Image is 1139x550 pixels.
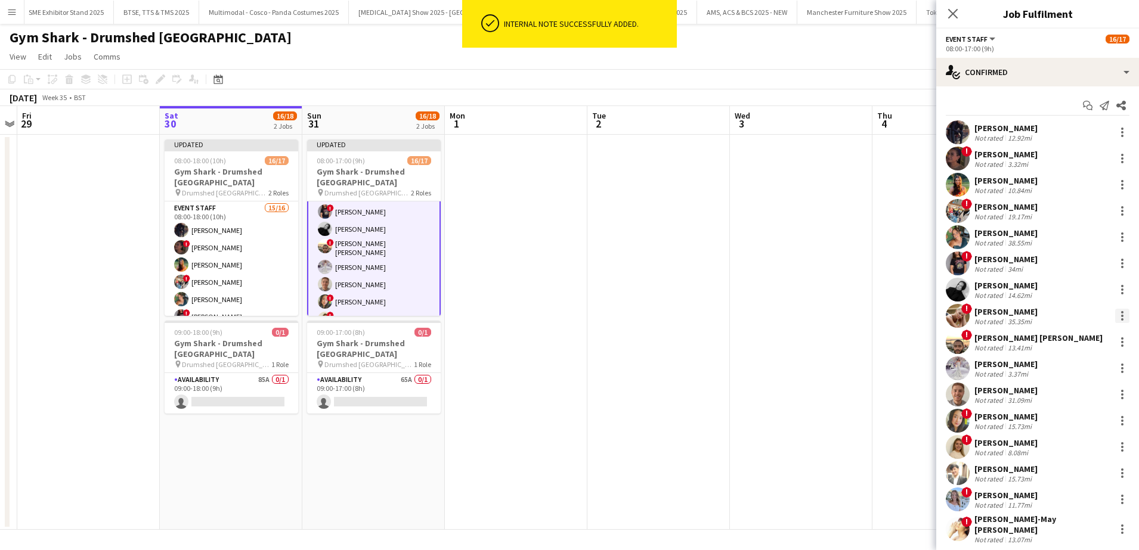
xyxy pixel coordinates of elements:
div: 08:00-17:00 (9h) [946,44,1129,53]
app-job-card: Updated08:00-17:00 (9h)16/17Gym Shark - Drumshed [GEOGRAPHIC_DATA] Drumshed [GEOGRAPHIC_DATA]2 Ro... [307,139,441,316]
h3: Gym Shark - Drumshed [GEOGRAPHIC_DATA] [307,338,441,359]
span: 2 Roles [411,188,431,197]
app-card-role: Availability65A0/109:00-17:00 (8h) [307,373,441,414]
div: Not rated [974,343,1005,352]
app-job-card: Updated08:00-18:00 (10h)16/17Gym Shark - Drumshed [GEOGRAPHIC_DATA] Drumshed [GEOGRAPHIC_DATA]2 R... [165,139,298,316]
span: Fri [22,110,32,121]
div: [PERSON_NAME] [974,175,1038,186]
div: [PERSON_NAME] [974,411,1038,422]
div: Not rated [974,291,1005,300]
div: 8.08mi [1005,448,1030,457]
div: Not rated [974,186,1005,195]
h3: Gym Shark - Drumshed [GEOGRAPHIC_DATA] [165,338,298,359]
span: Drumshed [GEOGRAPHIC_DATA] [182,188,268,197]
span: 16/18 [273,111,297,120]
span: 29 [20,117,32,130]
div: Not rated [974,160,1005,169]
div: [PERSON_NAME] [974,464,1038,474]
span: 1 Role [414,360,431,369]
h1: Gym Shark - Drumshed [GEOGRAPHIC_DATA] [10,29,292,46]
div: 38.55mi [1005,238,1034,247]
div: 11.77mi [1005,501,1034,509]
div: 19.17mi [1005,212,1034,221]
div: [PERSON_NAME] [974,149,1038,160]
span: Wed [735,110,750,121]
div: Not rated [974,396,1005,405]
span: 16/17 [1106,35,1129,43]
span: ! [961,434,972,445]
button: Manchester Furniture Show 2025 [797,1,917,24]
div: 13.07mi [1005,535,1034,544]
span: ! [183,275,190,282]
button: BTSE, TTS & TMS 2025 [114,1,199,24]
span: Sun [307,110,321,121]
span: ! [327,204,334,212]
div: 13.41mi [1005,343,1034,352]
div: Not rated [974,212,1005,221]
span: 30 [163,117,178,130]
span: 4 [875,117,892,130]
button: [MEDICAL_DATA] Show 2025 - [GEOGRAPHIC_DATA] [349,1,525,24]
div: Not rated [974,422,1005,431]
button: SME Exhibitor Stand 2025 [19,1,114,24]
h3: Job Fulfilment [936,6,1139,21]
span: Tue [592,110,606,121]
div: 12.92mi [1005,133,1034,142]
span: ! [961,487,972,498]
span: ! [961,517,972,527]
span: 3 [733,117,750,130]
div: [PERSON_NAME] [974,228,1038,238]
div: 15.73mi [1005,474,1034,483]
div: 15.73mi [1005,422,1034,431]
div: Updated [165,139,298,149]
span: ! [961,146,972,157]
span: 2 Roles [268,188,289,197]
app-card-role: Availability85A0/109:00-18:00 (9h) [165,373,298,414]
span: Week 35 [39,93,69,102]
span: Drumshed [GEOGRAPHIC_DATA] [182,360,271,369]
button: Tokenize/Dev Expo [917,1,993,24]
span: ! [327,312,334,319]
span: Event Staff [946,35,988,43]
span: Drumshed [GEOGRAPHIC_DATA] [324,360,414,369]
span: ! [327,239,334,246]
div: [PERSON_NAME] [PERSON_NAME] [974,333,1103,343]
div: Not rated [974,238,1005,247]
button: Event Staff [946,35,997,43]
div: BST [74,93,86,102]
span: 31 [305,117,321,130]
div: Not rated [974,501,1005,509]
h3: Gym Shark - Drumshed [GEOGRAPHIC_DATA] [165,166,298,188]
div: [PERSON_NAME]-May [PERSON_NAME] [974,514,1110,535]
span: ! [961,198,972,209]
a: Jobs [59,49,86,64]
a: Comms [89,49,125,64]
h3: Gym Shark - Drumshed [GEOGRAPHIC_DATA] [307,166,441,188]
span: Comms [94,51,120,62]
span: View [10,51,26,62]
div: [PERSON_NAME] [974,490,1038,501]
div: 34mi [1005,265,1025,274]
div: 2 Jobs [274,122,296,130]
app-job-card: 09:00-18:00 (9h)0/1Gym Shark - Drumshed [GEOGRAPHIC_DATA] Drumshed [GEOGRAPHIC_DATA]1 RoleAvailab... [165,321,298,414]
div: [PERSON_NAME] [974,201,1038,212]
div: [DATE] [10,92,37,104]
div: [PERSON_NAME] [974,359,1038,369]
span: ! [327,294,334,302]
span: ! [961,408,972,419]
span: Mon [450,110,465,121]
app-job-card: 09:00-17:00 (8h)0/1Gym Shark - Drumshed [GEOGRAPHIC_DATA] Drumshed [GEOGRAPHIC_DATA]1 RoleAvailab... [307,321,441,414]
a: View [5,49,31,64]
span: 09:00-18:00 (9h) [174,328,222,337]
span: 1 [448,117,465,130]
span: 08:00-17:00 (9h) [317,156,365,165]
div: Not rated [974,317,1005,326]
div: [PERSON_NAME] [974,254,1038,265]
div: 3.32mi [1005,160,1030,169]
div: Not rated [974,369,1005,378]
div: Updated [307,139,441,149]
div: [PERSON_NAME] [974,385,1038,396]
